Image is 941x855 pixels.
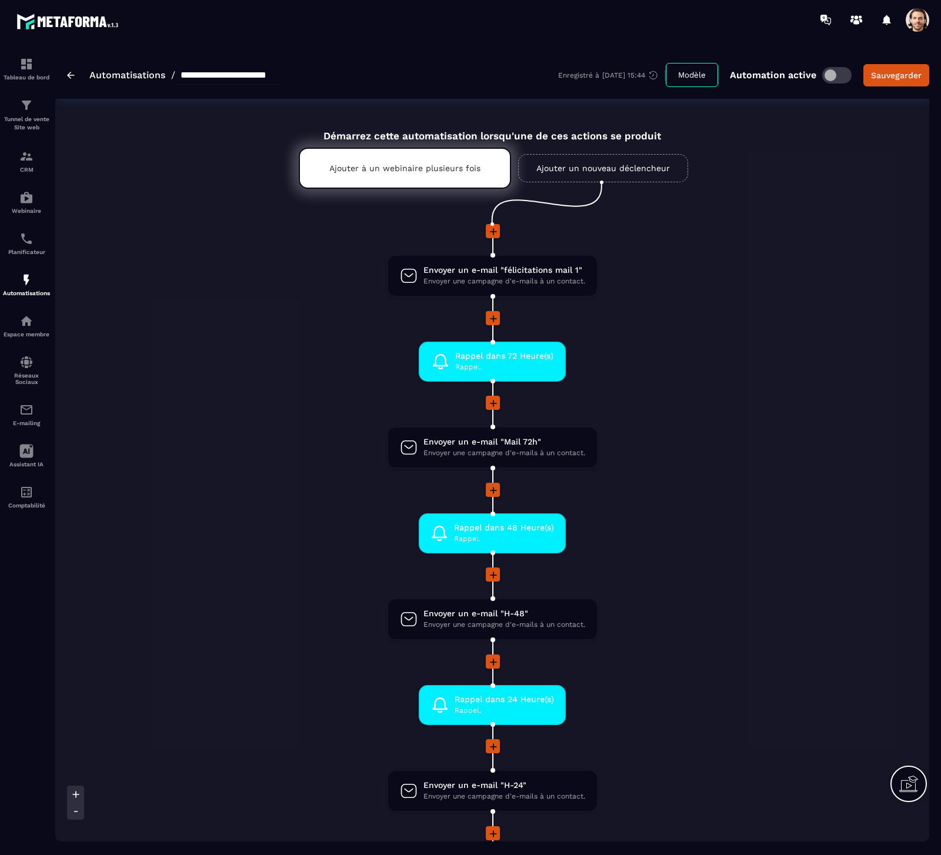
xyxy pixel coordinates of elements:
p: Tunnel de vente Site web [3,115,50,132]
span: Rappel. [455,362,553,373]
div: Sauvegarder [871,69,922,81]
span: Envoyer un e-mail "H-48" [423,608,585,619]
button: Sauvegarder [863,64,929,86]
img: formation [19,149,34,163]
img: scheduler [19,232,34,246]
img: formation [19,57,34,71]
a: automationsautomationsWebinaire [3,182,50,223]
span: Envoyer une campagne d'e-mails à un contact. [423,276,585,287]
img: formation [19,98,34,112]
p: CRM [3,166,50,173]
p: E-mailing [3,420,50,426]
span: Rappel. [455,705,554,716]
p: [DATE] 15:44 [602,71,645,79]
div: Démarrez cette automatisation lorsqu'une de ces actions se produit [269,116,715,142]
a: Assistant IA [3,435,50,476]
span: Envoyer une campagne d'e-mails à un contact. [423,791,585,802]
a: Ajouter un nouveau déclencheur [518,154,688,182]
p: Comptabilité [3,502,50,509]
a: automationsautomationsEspace membre [3,305,50,346]
p: Réseaux Sociaux [3,372,50,385]
img: accountant [19,485,34,499]
p: Webinaire [3,208,50,214]
img: social-network [19,355,34,369]
p: Espace membre [3,331,50,338]
img: email [19,403,34,417]
span: Envoyer un e-mail "Mail 72h" [423,436,585,447]
div: Enregistré à [558,70,666,81]
button: Modèle [666,63,718,87]
a: formationformationTableau de bord [3,48,50,89]
img: logo [16,11,122,32]
p: Ajouter à un webinaire plusieurs fois [329,163,480,173]
a: formationformationCRM [3,141,50,182]
span: Rappel. [454,533,554,545]
span: Envoyer un e-mail "félicitations mail 1" [423,265,585,276]
span: Envoyer un e-mail "H-24" [423,780,585,791]
a: emailemailE-mailing [3,394,50,435]
img: automations [19,191,34,205]
a: automationsautomationsAutomatisations [3,264,50,305]
p: Planificateur [3,249,50,255]
p: Assistant IA [3,461,50,467]
img: automations [19,314,34,328]
span: / [171,69,175,81]
a: Automatisations [89,69,165,81]
span: Envoyer une campagne d'e-mails à un contact. [423,619,585,630]
p: Automation active [730,69,816,81]
span: Rappel dans 24 Heure(s) [455,694,554,705]
a: accountantaccountantComptabilité [3,476,50,517]
span: Envoyer une campagne d'e-mails à un contact. [423,447,585,459]
a: formationformationTunnel de vente Site web [3,89,50,141]
a: social-networksocial-networkRéseaux Sociaux [3,346,50,394]
a: schedulerschedulerPlanificateur [3,223,50,264]
p: Automatisations [3,290,50,296]
img: arrow [67,72,75,79]
span: Rappel dans 48 Heure(s) [454,522,554,533]
p: Tableau de bord [3,74,50,81]
span: Rappel dans 72 Heure(s) [455,350,553,362]
img: automations [19,273,34,287]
